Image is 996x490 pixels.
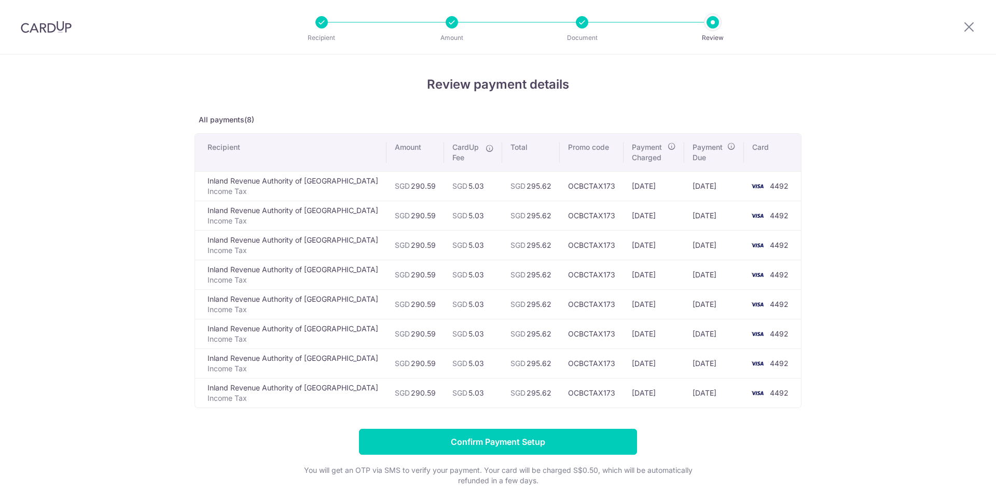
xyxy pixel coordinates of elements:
td: [DATE] [684,260,744,289]
img: <span class="translation_missing" title="translation missing: en.account_steps.new_confirm_form.b... [747,239,768,251]
span: SGD [510,359,525,368]
td: [DATE] [684,348,744,378]
span: 4492 [770,300,789,309]
input: Confirm Payment Setup [359,429,637,455]
img: <span class="translation_missing" title="translation missing: en.account_steps.new_confirm_form.b... [747,357,768,370]
td: Inland Revenue Authority of [GEOGRAPHIC_DATA] [195,260,386,289]
span: Payment Due [693,142,724,163]
span: Payment Charged [632,142,665,163]
span: 4492 [770,388,789,397]
td: Inland Revenue Authority of [GEOGRAPHIC_DATA] [195,348,386,378]
td: 295.62 [502,348,560,378]
td: 5.03 [444,348,502,378]
td: 290.59 [386,201,444,230]
th: Recipient [195,134,386,171]
td: 5.03 [444,289,502,319]
td: 295.62 [502,171,560,201]
td: 290.59 [386,378,444,408]
td: [DATE] [624,201,685,230]
td: Inland Revenue Authority of [GEOGRAPHIC_DATA] [195,230,386,260]
th: Total [502,134,560,171]
td: [DATE] [624,378,685,408]
td: Inland Revenue Authority of [GEOGRAPHIC_DATA] [195,171,386,201]
img: <span class="translation_missing" title="translation missing: en.account_steps.new_confirm_form.b... [747,298,768,311]
img: <span class="translation_missing" title="translation missing: en.account_steps.new_confirm_form.b... [747,328,768,340]
td: [DATE] [624,319,685,348]
img: CardUp [21,21,72,33]
img: <span class="translation_missing" title="translation missing: en.account_steps.new_confirm_form.b... [747,180,768,192]
p: Income Tax [208,186,378,197]
span: SGD [510,300,525,309]
span: SGD [510,329,525,338]
span: SGD [452,241,467,249]
td: [DATE] [624,230,685,260]
td: 290.59 [386,260,444,289]
td: 290.59 [386,289,444,319]
span: SGD [510,388,525,397]
td: [DATE] [684,171,744,201]
span: SGD [452,270,467,279]
td: OCBCTAX173 [560,201,624,230]
td: [DATE] [684,378,744,408]
span: SGD [510,270,525,279]
p: Income Tax [208,275,378,285]
iframe: Opens a widget where you can find more information [930,459,986,485]
td: 5.03 [444,171,502,201]
td: OCBCTAX173 [560,260,624,289]
span: 4492 [770,241,789,249]
p: Income Tax [208,245,378,256]
p: Income Tax [208,334,378,344]
td: [DATE] [624,289,685,319]
span: 4492 [770,329,789,338]
span: CardUp Fee [452,142,480,163]
span: SGD [395,300,410,309]
td: 295.62 [502,260,560,289]
span: SGD [395,329,410,338]
td: 295.62 [502,319,560,348]
img: <span class="translation_missing" title="translation missing: en.account_steps.new_confirm_form.b... [747,387,768,399]
td: [DATE] [684,230,744,260]
td: OCBCTAX173 [560,171,624,201]
span: SGD [395,359,410,368]
td: [DATE] [684,319,744,348]
td: 295.62 [502,230,560,260]
span: SGD [452,211,467,220]
td: 295.62 [502,289,560,319]
td: 290.59 [386,348,444,378]
p: Income Tax [208,393,378,403]
td: Inland Revenue Authority of [GEOGRAPHIC_DATA] [195,378,386,408]
td: OCBCTAX173 [560,378,624,408]
span: 4492 [770,270,789,279]
span: SGD [395,241,410,249]
td: OCBCTAX173 [560,289,624,319]
p: Income Tax [208,216,378,226]
span: 4492 [770,211,789,220]
td: 5.03 [444,230,502,260]
span: 4492 [770,359,789,368]
td: Inland Revenue Authority of [GEOGRAPHIC_DATA] [195,289,386,319]
span: SGD [510,211,525,220]
td: 295.62 [502,201,560,230]
td: 290.59 [386,319,444,348]
td: 290.59 [386,230,444,260]
p: Recipient [283,33,360,43]
span: 4492 [770,181,789,190]
td: 295.62 [502,378,560,408]
h4: Review payment details [195,75,801,94]
td: [DATE] [684,201,744,230]
span: SGD [452,359,467,368]
td: OCBCTAX173 [560,348,624,378]
span: SGD [452,329,467,338]
p: Income Tax [208,304,378,315]
p: All payments(8) [195,115,801,125]
span: SGD [395,388,410,397]
p: Income Tax [208,363,378,374]
th: Amount [386,134,444,171]
td: 5.03 [444,319,502,348]
td: 5.03 [444,201,502,230]
td: 5.03 [444,378,502,408]
td: [DATE] [624,260,685,289]
span: SGD [510,181,525,190]
th: Card [744,134,801,171]
p: Document [544,33,620,43]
